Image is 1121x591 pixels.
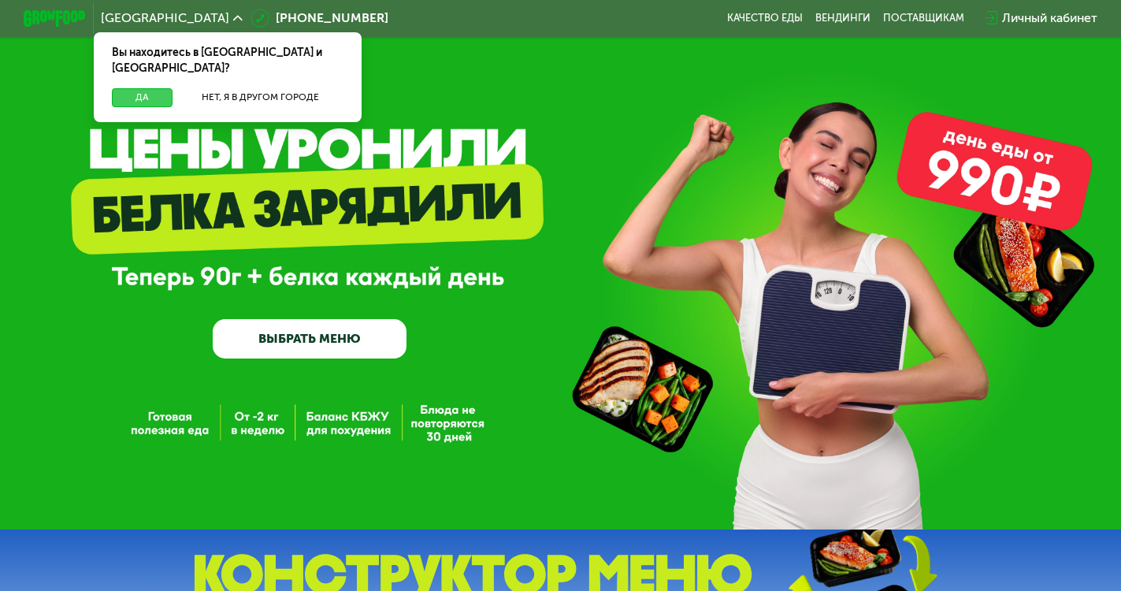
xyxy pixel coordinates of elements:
[1002,9,1097,28] div: Личный кабинет
[251,9,388,28] a: [PHONE_NUMBER]
[112,88,172,107] button: Да
[815,12,870,24] a: Вендинги
[101,12,229,24] span: [GEOGRAPHIC_DATA]
[94,32,362,88] div: Вы находитесь в [GEOGRAPHIC_DATA] и [GEOGRAPHIC_DATA]?
[727,12,803,24] a: Качество еды
[213,319,406,358] a: ВЫБРАТЬ МЕНЮ
[178,88,342,107] button: Нет, я в другом городе
[883,12,964,24] div: поставщикам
